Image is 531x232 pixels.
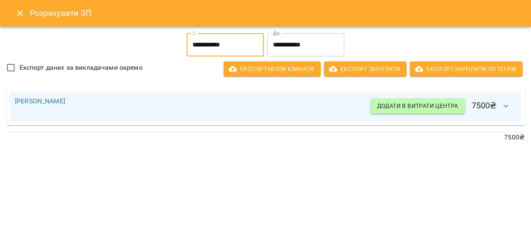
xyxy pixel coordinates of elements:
span: Експорт Зарплати по тегам [417,64,516,74]
button: Close [10,3,30,23]
span: Експорт Зарплати [331,64,400,74]
span: Експортувати кімнати [230,64,314,74]
button: Експорт Зарплати [324,61,407,76]
button: Експортувати кімнати [224,61,321,76]
h6: Розрахувати ЗП [30,7,521,20]
h6: 7500 ₴ [370,96,516,116]
span: Експорт даних за викладачами окремо [19,63,143,73]
a: [PERSON_NAME] [15,97,65,105]
button: Експорт Зарплати по тегам [410,61,523,76]
span: Додати в витрати центра [377,101,458,111]
button: Додати в витрати центра [370,98,465,113]
p: 7500 ₴ [7,132,524,142]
